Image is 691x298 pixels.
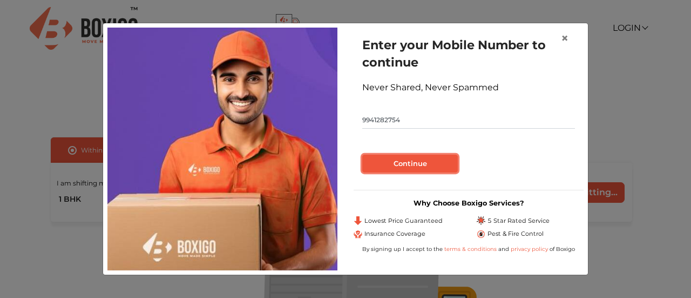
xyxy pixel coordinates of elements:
a: terms & conditions [444,246,498,253]
div: Never Shared, Never Spammed [362,81,575,94]
span: Pest & Fire Control [487,229,544,239]
span: × [561,30,568,46]
span: Lowest Price Guaranteed [364,216,443,226]
a: privacy policy [509,246,550,253]
button: Continue [362,155,458,173]
div: By signing up I accept to the and of Boxigo [354,245,584,253]
input: Mobile No [362,111,575,129]
h1: Enter your Mobile Number to continue [362,36,575,71]
h3: Why Choose Boxigo Services? [354,199,584,207]
button: Close [552,23,577,54]
img: relocation-img [107,28,337,270]
span: Insurance Coverage [364,229,425,239]
span: 5 Star Rated Service [487,216,550,226]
